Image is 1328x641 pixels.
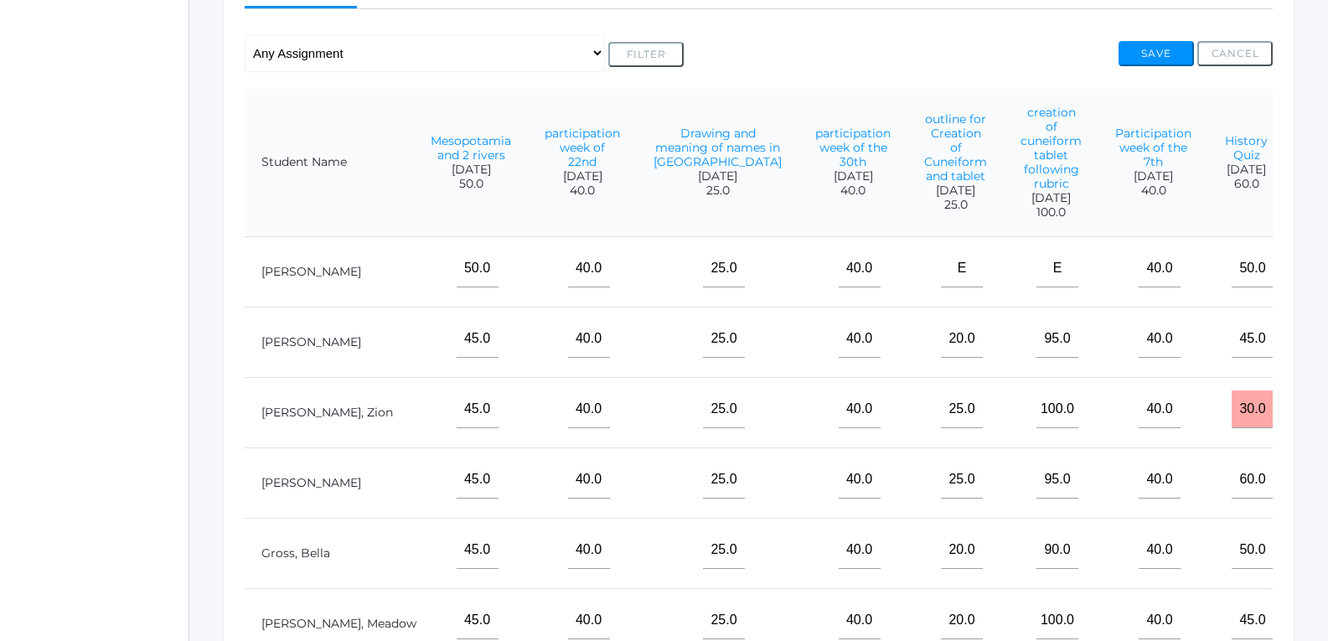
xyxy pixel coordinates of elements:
a: creation of cuneiform tablet following rubric [1021,105,1082,191]
a: outline for Creation of Cuneiform and tablet [924,111,987,184]
a: Drawing and meaning of names in [GEOGRAPHIC_DATA] [654,126,782,169]
span: 40.0 [1115,184,1191,198]
span: [DATE] [431,163,511,177]
span: [DATE] [1225,163,1268,177]
span: [DATE] [815,169,891,184]
span: 100.0 [1021,205,1082,220]
a: Participation week of the 7th [1115,126,1191,169]
span: 40.0 [545,184,620,198]
a: Gross, Bella [261,545,330,561]
span: [DATE] [654,169,782,184]
a: participation week of the 30th [815,126,891,169]
span: [DATE] [924,184,987,198]
a: [PERSON_NAME] [261,475,361,490]
a: [PERSON_NAME] [261,264,361,279]
button: Cancel [1197,41,1273,66]
a: [PERSON_NAME], Zion [261,405,393,420]
span: 25.0 [924,198,987,212]
a: History Quiz [1225,133,1268,163]
th: Student Name [245,89,421,237]
span: 60.0 [1225,177,1268,191]
button: Filter [608,42,684,67]
span: [DATE] [1115,169,1191,184]
a: participation week of 22nd [545,126,620,169]
a: [PERSON_NAME], Meadow [261,616,416,631]
a: Mesopotamia and 2 rivers [431,133,511,163]
span: 50.0 [431,177,511,191]
button: Save [1119,41,1194,66]
a: [PERSON_NAME] [261,334,361,349]
span: 40.0 [815,184,891,198]
span: [DATE] [545,169,620,184]
span: [DATE] [1021,191,1082,205]
span: 25.0 [654,184,782,198]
